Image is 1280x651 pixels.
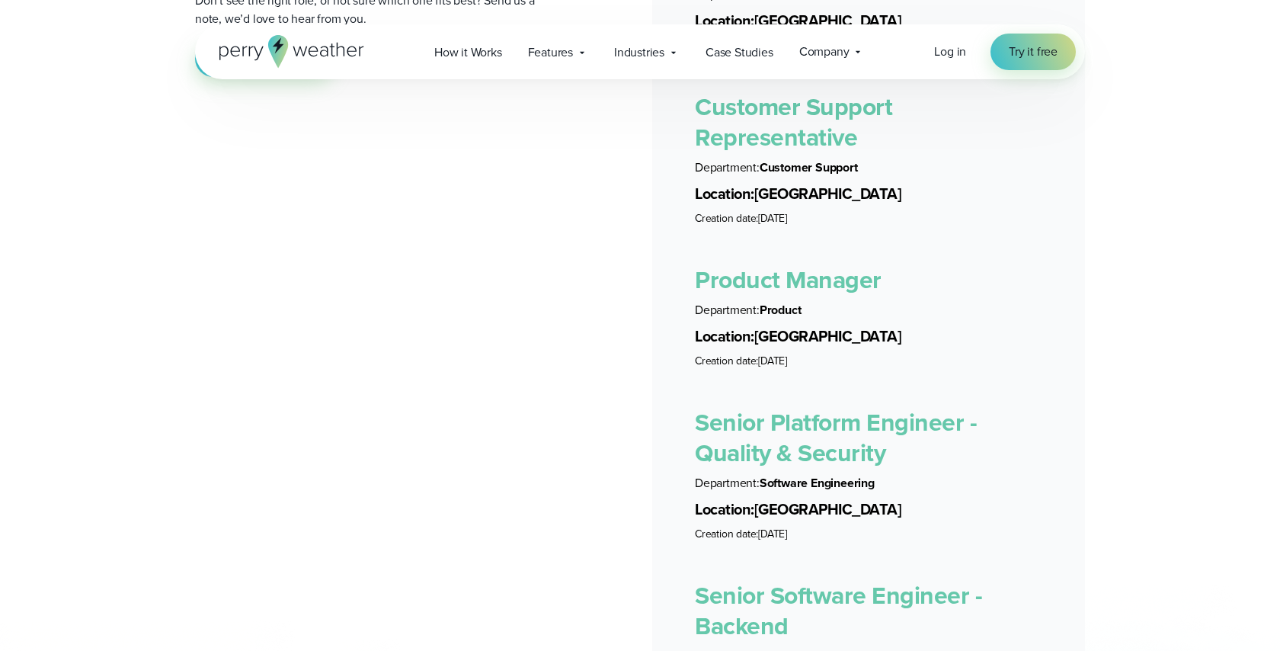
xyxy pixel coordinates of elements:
li: [GEOGRAPHIC_DATA] [695,499,1042,521]
a: Senior Platform Engineer - Quality & Security [695,404,977,471]
li: Product [695,301,1042,319]
li: [GEOGRAPHIC_DATA] [695,325,1042,348]
span: Department: [695,301,760,319]
span: Location: [695,9,754,32]
a: Customer Support Representative [695,88,892,156]
span: Location: [695,498,754,521]
span: Location: [695,325,754,348]
span: Features [528,43,573,62]
span: Department: [695,474,760,492]
span: Company [799,43,850,61]
li: [GEOGRAPHIC_DATA] [695,10,1042,32]
a: Log in [934,43,966,61]
li: [DATE] [695,527,1042,542]
a: Product Manager [695,261,882,298]
a: How it Works [421,37,515,68]
span: Try it free [1009,43,1058,61]
a: Senior Software Engineer - Backend [695,577,982,644]
span: Location: [695,182,754,205]
span: Industries [614,43,664,62]
span: Creation date: [695,210,758,226]
li: Software Engineering [695,474,1042,492]
li: [DATE] [695,354,1042,369]
span: Creation date: [695,526,758,542]
li: [GEOGRAPHIC_DATA] [695,183,1042,205]
span: Creation date: [695,353,758,369]
span: How it Works [434,43,502,62]
span: Log in [934,43,966,60]
a: Case Studies [693,37,786,68]
li: Customer Support [695,159,1042,177]
span: Department: [695,159,760,176]
span: Case Studies [706,43,773,62]
li: [DATE] [695,211,1042,226]
a: Try it free [990,34,1076,70]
